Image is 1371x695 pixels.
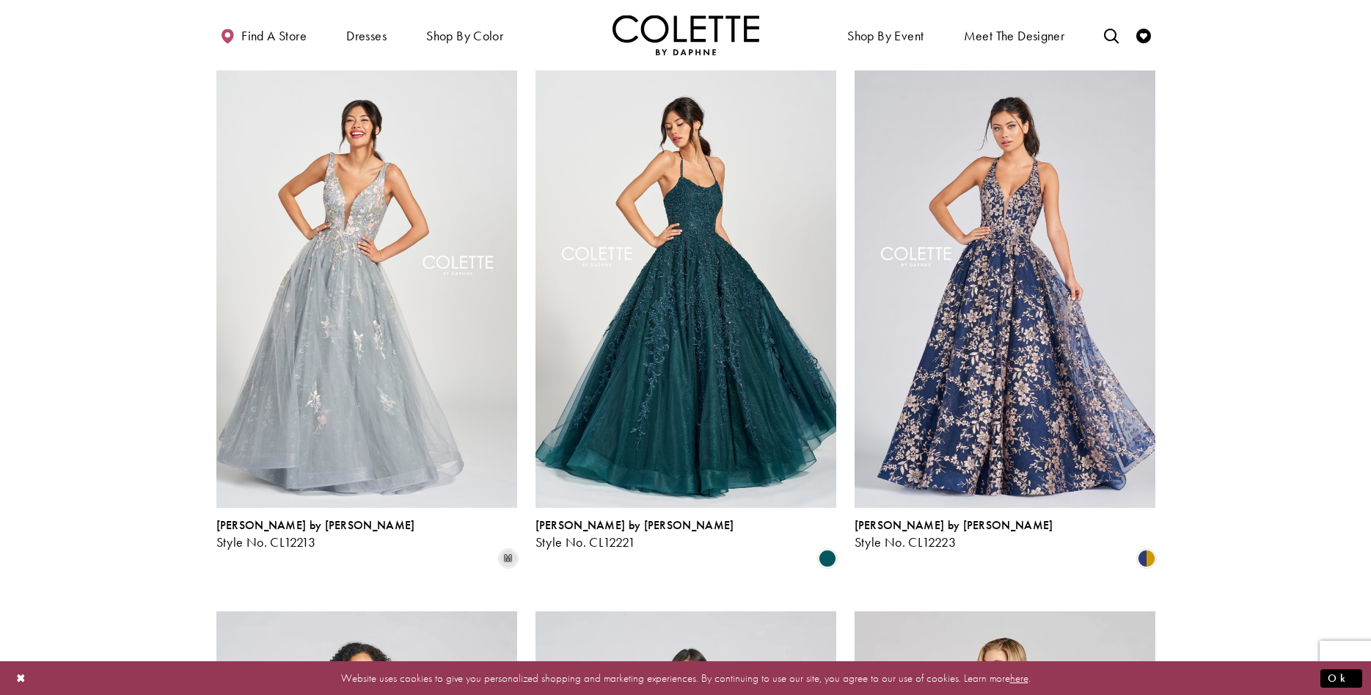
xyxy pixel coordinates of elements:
a: here [1010,670,1028,685]
span: Shop by color [426,29,503,43]
i: Platinum/Multi [500,550,517,567]
div: Colette by Daphne Style No. CL12213 [216,519,415,550]
span: Dresses [343,15,390,55]
span: Style No. CL12223 [855,534,957,550]
a: Toggle search [1100,15,1122,55]
a: Meet the designer [960,15,1069,55]
span: [PERSON_NAME] by [PERSON_NAME] [855,517,1053,533]
span: Style No. CL12221 [535,534,636,550]
span: Shop By Event [847,29,924,43]
span: Shop By Event [844,15,927,55]
a: Check Wishlist [1133,15,1155,55]
span: Meet the designer [964,29,1065,43]
button: Submit Dialog [1320,669,1362,687]
a: Visit Colette by Daphne Style No. CL12223 Page [855,70,1155,508]
i: Spruce [819,550,836,567]
a: Find a store [216,15,310,55]
a: Visit Colette by Daphne Style No. CL12221 Page [535,70,836,508]
div: Colette by Daphne Style No. CL12221 [535,519,734,550]
span: Find a store [241,29,307,43]
a: Visit Colette by Daphne Style No. CL12213 Page [216,70,517,508]
span: Dresses [346,29,387,43]
a: Visit Home Page [613,15,759,55]
button: Close Dialog [9,665,34,691]
span: Style No. CL12213 [216,534,316,550]
span: [PERSON_NAME] by [PERSON_NAME] [216,517,415,533]
i: Navy Blue/Gold [1138,550,1155,567]
span: [PERSON_NAME] by [PERSON_NAME] [535,517,734,533]
span: Shop by color [423,15,507,55]
img: Colette by Daphne [613,15,759,55]
div: Colette by Daphne Style No. CL12223 [855,519,1053,550]
p: Website uses cookies to give you personalized shopping and marketing experiences. By continuing t... [106,668,1265,688]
